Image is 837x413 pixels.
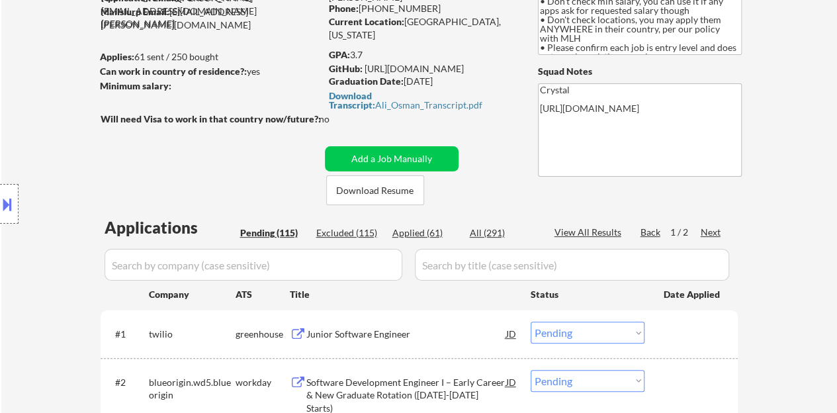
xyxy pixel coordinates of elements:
div: Back [640,226,662,239]
div: twilio [149,328,236,341]
input: Search by title (case sensitive) [415,249,729,281]
div: 1 / 2 [670,226,701,239]
div: yes [100,65,316,78]
strong: GPA: [329,49,350,60]
div: Squad Notes [538,65,742,78]
div: JD [505,370,518,394]
strong: Phone: [329,3,359,14]
strong: Graduation Date: [329,75,404,87]
strong: Minimum salary: [100,80,171,91]
strong: Applies: [100,51,134,62]
div: View All Results [554,226,625,239]
div: Excluded (115) [316,226,382,240]
strong: Download Transcript: [329,90,375,111]
div: All (291) [470,226,536,240]
strong: GitHub: [329,63,363,74]
div: [GEOGRAPHIC_DATA], [US_STATE] [329,15,516,41]
div: #1 [115,328,138,341]
div: blueorigin.wd5.blueorigin [149,376,236,402]
div: Next [701,226,722,239]
div: greenhouse [236,328,290,341]
div: Pending (115) [240,226,306,240]
a: Download Transcript:Ali_Osman_Transcript.pdf [329,91,513,110]
div: [PHONE_NUMBER] [329,2,516,15]
div: JD [505,322,518,345]
div: no [319,113,357,126]
strong: Current Location: [329,16,404,27]
div: workday [236,376,290,389]
div: Applied (61) [392,226,459,240]
input: Search by company (case sensitive) [105,249,402,281]
div: Title [290,288,518,301]
div: Ali_Osman_Transcript.pdf [329,91,513,110]
div: Junior Software Engineer [306,328,506,341]
strong: Mailslurp Email: [101,6,169,17]
div: Date Applied [664,288,722,301]
div: ATS [236,288,290,301]
a: [URL][DOMAIN_NAME] [365,63,464,74]
button: Add a Job Manually [325,146,459,171]
strong: Can work in country of residence?: [100,66,247,77]
div: [EMAIL_ADDRESS][PERSON_NAME][DOMAIN_NAME] [101,5,320,31]
button: Download Resume [326,175,424,205]
div: #2 [115,376,138,389]
div: 61 sent / 250 bought [100,50,320,64]
div: [DATE] [329,75,516,88]
div: Status [531,282,644,306]
div: 3.7 [329,48,518,62]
